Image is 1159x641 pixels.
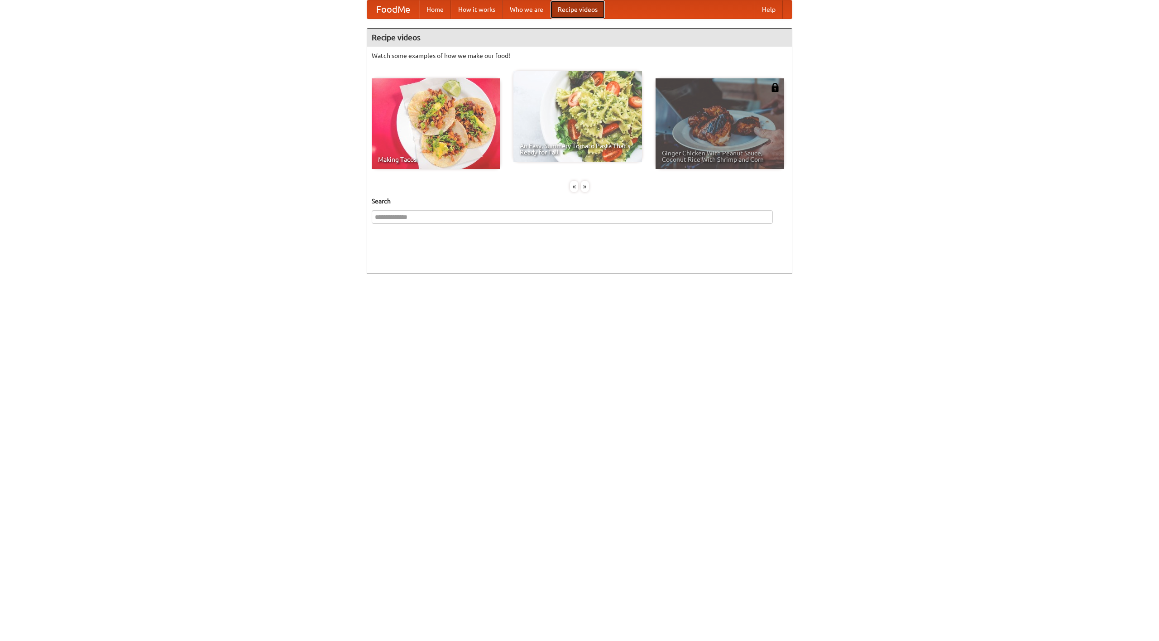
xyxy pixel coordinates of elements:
div: « [570,181,578,192]
a: Making Tacos [372,78,500,169]
a: How it works [451,0,503,19]
span: An Easy, Summery Tomato Pasta That's Ready for Fall [520,143,636,155]
a: Recipe videos [551,0,605,19]
span: Making Tacos [378,156,494,163]
h5: Search [372,197,787,206]
a: Help [755,0,783,19]
h4: Recipe videos [367,29,792,47]
div: » [581,181,589,192]
img: 483408.png [771,83,780,92]
a: Home [419,0,451,19]
a: An Easy, Summery Tomato Pasta That's Ready for Fall [513,71,642,162]
a: Who we are [503,0,551,19]
a: FoodMe [367,0,419,19]
p: Watch some examples of how we make our food! [372,51,787,60]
